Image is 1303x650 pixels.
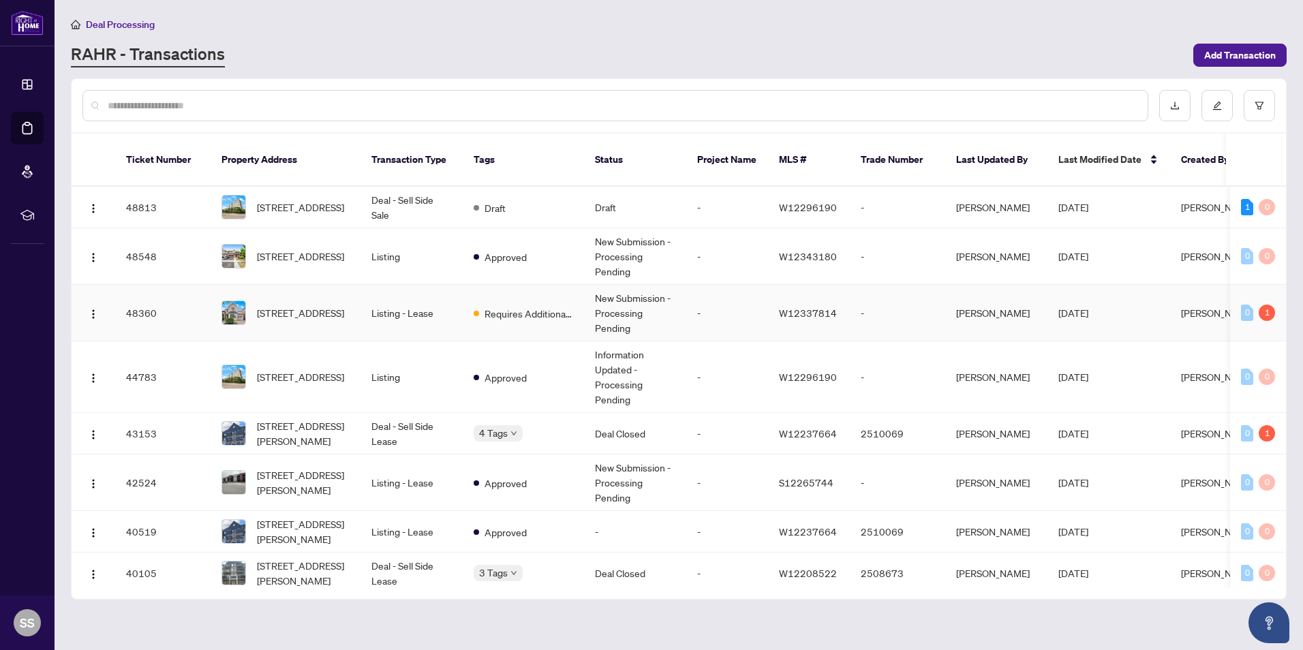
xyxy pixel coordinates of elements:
button: Logo [82,245,104,267]
td: [PERSON_NAME] [945,454,1047,511]
button: Logo [82,196,104,218]
td: New Submission - Processing Pending [584,285,686,341]
button: Add Transaction [1193,44,1287,67]
span: [STREET_ADDRESS] [257,200,344,215]
img: Logo [88,252,99,263]
span: [PERSON_NAME] [1181,525,1255,538]
th: Last Updated By [945,134,1047,187]
img: thumbnail-img [222,422,245,445]
span: W12237664 [779,427,837,439]
div: 0 [1259,199,1275,215]
td: Deal - Sell Side Sale [361,187,463,228]
td: 40519 [115,511,211,553]
td: - [686,285,768,341]
img: Logo [88,569,99,580]
button: Logo [82,471,104,493]
td: 2510069 [850,413,945,454]
td: [PERSON_NAME] [945,285,1047,341]
img: thumbnail-img [222,471,245,494]
span: [DATE] [1058,307,1088,319]
img: thumbnail-img [222,245,245,268]
td: Deal - Sell Side Lease [361,413,463,454]
td: - [686,228,768,285]
td: - [850,187,945,228]
td: - [686,454,768,511]
td: [PERSON_NAME] [945,553,1047,594]
img: Logo [88,527,99,538]
button: edit [1201,90,1233,121]
th: Project Name [686,134,768,187]
td: Information Updated - Processing Pending [584,341,686,413]
td: Deal - Sell Side Lease [361,553,463,594]
th: Last Modified Date [1047,134,1170,187]
div: 0 [1259,565,1275,581]
span: download [1170,101,1180,110]
td: 48360 [115,285,211,341]
div: 0 [1241,425,1253,442]
td: - [686,341,768,413]
span: [PERSON_NAME] [1181,201,1255,213]
img: Logo [88,373,99,384]
th: Status [584,134,686,187]
td: [PERSON_NAME] [945,187,1047,228]
div: 0 [1241,565,1253,581]
th: Trade Number [850,134,945,187]
td: 40105 [115,553,211,594]
span: Approved [485,249,527,264]
span: Last Modified Date [1058,152,1141,167]
div: 0 [1259,474,1275,491]
td: - [686,553,768,594]
td: 2508673 [850,553,945,594]
td: Listing - Lease [361,285,463,341]
td: [PERSON_NAME] [945,341,1047,413]
td: 42524 [115,454,211,511]
td: [PERSON_NAME] [945,228,1047,285]
span: Approved [485,525,527,540]
th: Property Address [211,134,361,187]
span: [PERSON_NAME] [1181,250,1255,262]
span: [DATE] [1058,427,1088,439]
td: Listing - Lease [361,511,463,553]
img: thumbnail-img [222,520,245,543]
th: Created By [1170,134,1252,187]
div: 0 [1241,474,1253,491]
span: W12343180 [779,250,837,262]
span: 3 Tags [479,565,508,581]
span: 4 Tags [479,425,508,441]
img: thumbnail-img [222,301,245,324]
button: Open asap [1248,602,1289,643]
div: 0 [1259,369,1275,385]
td: [PERSON_NAME] [945,511,1047,553]
span: [STREET_ADDRESS] [257,249,344,264]
td: [PERSON_NAME] [945,413,1047,454]
td: - [850,285,945,341]
span: S12265744 [779,476,833,489]
span: [PERSON_NAME] [1181,476,1255,489]
button: Logo [82,422,104,444]
div: 1 [1259,305,1275,321]
span: W12237664 [779,525,837,538]
span: Draft [485,200,506,215]
span: [DATE] [1058,476,1088,489]
img: thumbnail-img [222,196,245,219]
td: - [686,413,768,454]
td: - [850,341,945,413]
span: [DATE] [1058,525,1088,538]
td: 44783 [115,341,211,413]
td: New Submission - Processing Pending [584,454,686,511]
div: 0 [1241,248,1253,264]
span: W12337814 [779,307,837,319]
span: [STREET_ADDRESS][PERSON_NAME] [257,467,350,497]
div: 0 [1259,248,1275,264]
button: Logo [82,521,104,542]
th: Transaction Type [361,134,463,187]
td: Deal Closed [584,553,686,594]
td: Deal Closed [584,413,686,454]
td: - [850,454,945,511]
td: 43153 [115,413,211,454]
span: Add Transaction [1204,44,1276,66]
td: Listing - Lease [361,454,463,511]
div: 0 [1241,369,1253,385]
td: - [850,228,945,285]
img: thumbnail-img [222,365,245,388]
